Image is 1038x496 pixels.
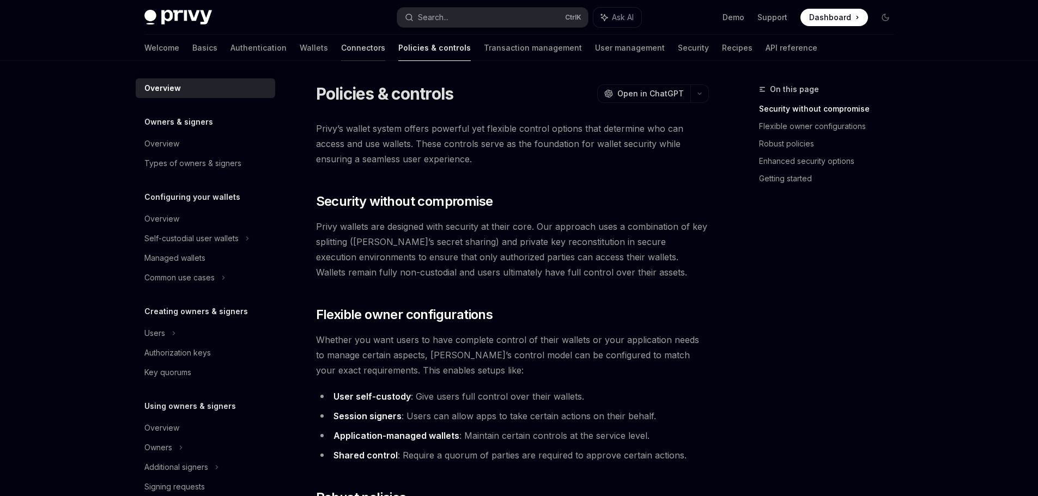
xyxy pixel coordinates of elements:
[144,400,236,413] h5: Using owners & signers
[144,346,211,359] div: Authorization keys
[144,461,208,474] div: Additional signers
[144,212,179,225] div: Overview
[316,332,709,378] span: Whether you want users to have complete control of their wallets or your application needs to man...
[316,428,709,443] li: : Maintain certain controls at the service level.
[484,35,582,61] a: Transaction management
[759,152,903,170] a: Enhanced security options
[144,271,215,284] div: Common use cases
[316,84,454,103] h1: Policies & controls
[398,35,471,61] a: Policies & controls
[144,305,248,318] h5: Creating owners & signers
[144,480,205,493] div: Signing requests
[136,248,275,268] a: Managed wallets
[144,441,172,454] div: Owners
[809,12,851,23] span: Dashboard
[144,10,212,25] img: dark logo
[757,12,787,23] a: Support
[597,84,690,103] button: Open in ChatGPT
[759,100,903,118] a: Security without compromise
[877,9,894,26] button: Toggle dark mode
[316,306,493,323] span: Flexible owner configurations
[766,35,817,61] a: API reference
[136,363,275,382] a: Key quorums
[316,193,493,210] span: Security without compromise
[144,252,205,265] div: Managed wallets
[759,118,903,135] a: Flexible owner configurations
[144,137,179,150] div: Overview
[593,8,641,27] button: Ask AI
[333,430,459,441] strong: Application-managed wallets
[333,450,398,461] strong: Shared control
[397,8,588,27] button: Search...CtrlK
[341,35,385,61] a: Connectors
[418,11,448,24] div: Search...
[144,366,191,379] div: Key quorums
[333,391,411,402] strong: User self-custody
[316,408,709,424] li: : Users can allow apps to take certain actions on their behalf.
[722,35,752,61] a: Recipes
[230,35,287,61] a: Authentication
[595,35,665,61] a: User management
[144,191,240,204] h5: Configuring your wallets
[316,448,709,463] li: : Require a quorum of parties are required to approve certain actions.
[333,411,402,421] strong: Session signers
[136,78,275,98] a: Overview
[136,154,275,173] a: Types of owners & signers
[144,82,181,95] div: Overview
[678,35,709,61] a: Security
[136,343,275,363] a: Authorization keys
[770,83,819,96] span: On this page
[800,9,868,26] a: Dashboard
[136,209,275,229] a: Overview
[144,157,241,170] div: Types of owners & signers
[144,115,213,128] h5: Owners & signers
[565,13,581,22] span: Ctrl K
[144,232,239,245] div: Self-custodial user wallets
[316,219,709,280] span: Privy wallets are designed with security at their core. Our approach uses a combination of key sp...
[136,418,275,438] a: Overview
[612,12,634,23] span: Ask AI
[316,121,709,167] span: Privy’s wallet system offers powerful yet flexible control options that determine who can access ...
[136,134,275,154] a: Overview
[144,327,165,340] div: Users
[759,170,903,187] a: Getting started
[300,35,328,61] a: Wallets
[144,35,179,61] a: Welcome
[723,12,744,23] a: Demo
[617,88,684,99] span: Open in ChatGPT
[759,135,903,152] a: Robust policies
[144,421,179,434] div: Overview
[192,35,217,61] a: Basics
[316,389,709,404] li: : Give users full control over their wallets.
